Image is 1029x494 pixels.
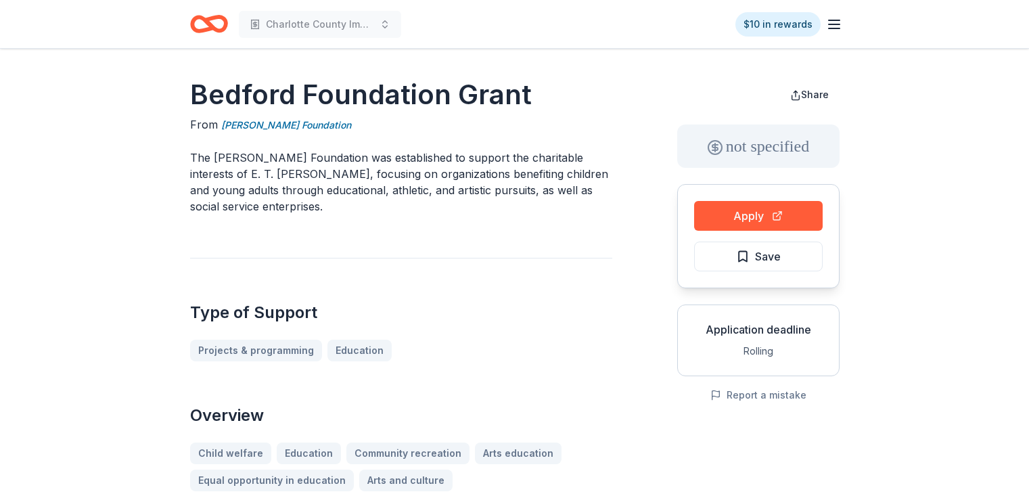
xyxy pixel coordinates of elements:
span: Charlotte County Imagination Library Program [266,16,374,32]
button: Share [779,81,840,108]
h2: Overview [190,405,612,426]
a: Projects & programming [190,340,322,361]
p: The [PERSON_NAME] Foundation was established to support the charitable interests of E. T. [PERSON... [190,150,612,215]
div: not specified [677,125,840,168]
button: Apply [694,201,823,231]
h2: Type of Support [190,302,612,323]
h1: Bedford Foundation Grant [190,76,612,114]
span: Save [755,248,781,265]
div: From [190,116,612,133]
button: Charlotte County Imagination Library Program [239,11,401,38]
div: Application deadline [689,321,828,338]
a: [PERSON_NAME] Foundation [221,117,351,133]
button: Report a mistake [710,387,806,403]
button: Save [694,242,823,271]
a: Education [327,340,392,361]
a: Home [190,8,228,40]
div: Rolling [689,343,828,359]
a: $10 in rewards [735,12,821,37]
span: Share [801,89,829,100]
